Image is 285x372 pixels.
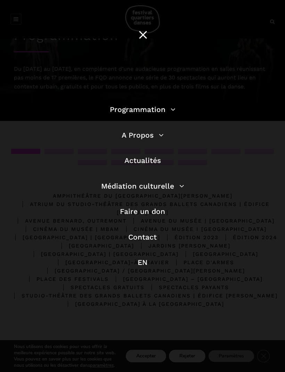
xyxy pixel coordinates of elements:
a: Faire un don [120,207,165,216]
a: Actualités [124,156,161,165]
a: Médiation culturelle [101,182,184,190]
a: A Propos [122,131,164,139]
a: EN [138,258,147,267]
a: Programmation [110,105,176,114]
a: Contact [128,233,157,241]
